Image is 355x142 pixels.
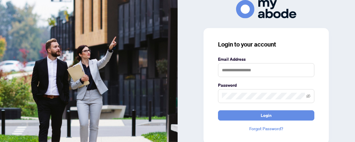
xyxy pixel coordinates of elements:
label: Email Address [218,56,314,63]
a: Forgot Password? [218,125,314,132]
button: Login [218,110,314,121]
label: Password [218,82,314,89]
span: Login [261,111,272,120]
h3: Login to your account [218,40,314,49]
span: eye-invisible [306,94,310,98]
